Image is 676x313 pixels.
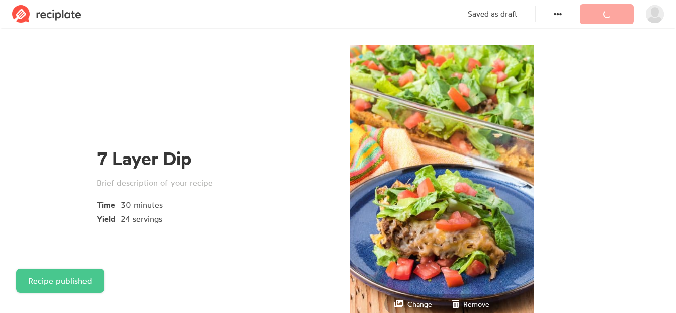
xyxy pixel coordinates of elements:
[468,9,517,20] p: Saved as draft
[463,300,489,308] small: Remove
[646,5,664,23] img: User's avatar
[97,148,285,169] div: 7 Layer Dip
[121,213,269,225] div: 24 servings
[28,275,92,287] div: Recipe published
[121,199,269,211] div: 30 minutes
[97,197,121,211] span: Time
[97,211,121,225] span: Yield
[12,5,81,23] img: Reciplate
[407,300,432,308] small: Change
